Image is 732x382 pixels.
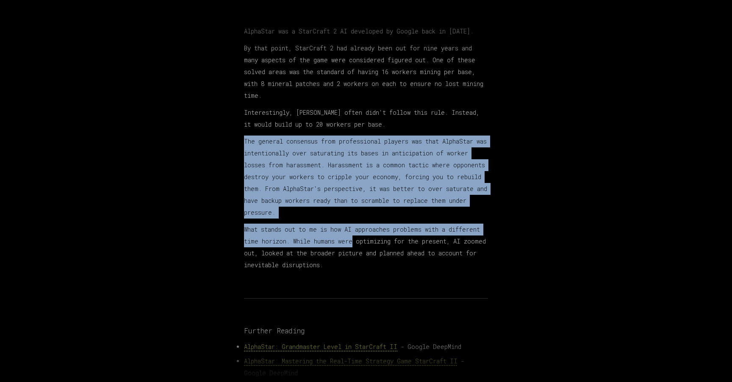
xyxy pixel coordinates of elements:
[244,341,488,353] li: - Google DeepMind
[244,326,488,336] h3: Further Reading
[244,107,488,130] p: Interestingly, [PERSON_NAME] often didn't follow this rule. Instead, it would build up to 20 work...
[244,224,488,271] p: What stands out to me is how AI approaches problems with a different time horizon. While humans w...
[244,355,488,379] li: - Google DeepMind
[244,42,488,102] p: By that point, StarCraft 2 had already been out for nine years and many aspects of the game were ...
[244,343,397,351] a: AlphaStar: Grandmaster Level in StarCraft II
[244,136,488,219] p: The general consensus from professional players was that AlphaStar was intentionally over saturat...
[244,25,488,37] p: AlphaStar was a StarCraft 2 AI developed by Google back in [DATE].
[244,357,457,365] a: AlphaStar: Mastering the Real-Time Strategy Game StarCraft II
